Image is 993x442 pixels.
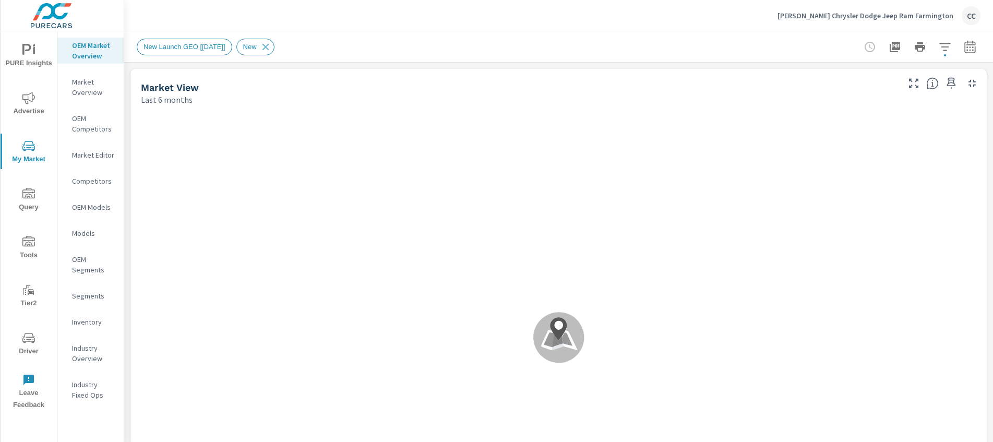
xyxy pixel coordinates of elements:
[72,343,115,364] p: Industry Overview
[935,37,955,57] button: Apply Filters
[236,39,274,55] div: New
[72,379,115,400] p: Industry Fixed Ops
[926,77,939,90] span: Find the biggest opportunities in your market for your inventory. Understand by postal code where...
[884,37,905,57] button: "Export Report to PDF"
[57,38,124,64] div: OEM Market Overview
[141,93,193,106] p: Last 6 months
[72,40,115,61] p: OEM Market Overview
[960,37,980,57] button: Select Date Range
[57,111,124,137] div: OEM Competitors
[57,252,124,278] div: OEM Segments
[4,284,54,309] span: Tier2
[72,176,115,186] p: Competitors
[905,75,922,92] button: Make Fullscreen
[72,317,115,327] p: Inventory
[57,199,124,215] div: OEM Models
[72,228,115,238] p: Models
[72,150,115,160] p: Market Editor
[57,173,124,189] div: Competitors
[4,188,54,213] span: Query
[4,332,54,357] span: Driver
[72,77,115,98] p: Market Overview
[4,92,54,117] span: Advertise
[4,236,54,261] span: Tools
[72,254,115,275] p: OEM Segments
[57,225,124,241] div: Models
[72,202,115,212] p: OEM Models
[57,314,124,330] div: Inventory
[4,44,54,69] span: PURE Insights
[72,291,115,301] p: Segments
[57,340,124,366] div: Industry Overview
[910,37,930,57] button: Print Report
[962,6,980,25] div: CC
[964,75,980,92] button: Minimize Widget
[57,288,124,304] div: Segments
[57,74,124,100] div: Market Overview
[4,140,54,165] span: My Market
[4,374,54,411] span: Leave Feedback
[137,43,232,51] span: New Launch GEO [[DATE]]
[57,147,124,163] div: Market Editor
[141,82,199,93] h5: Market View
[1,31,57,415] div: nav menu
[943,75,960,92] span: Save this to your personalized report
[72,113,115,134] p: OEM Competitors
[237,43,263,51] span: New
[57,377,124,403] div: Industry Fixed Ops
[777,11,953,20] p: [PERSON_NAME] Chrysler Dodge Jeep Ram Farmington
